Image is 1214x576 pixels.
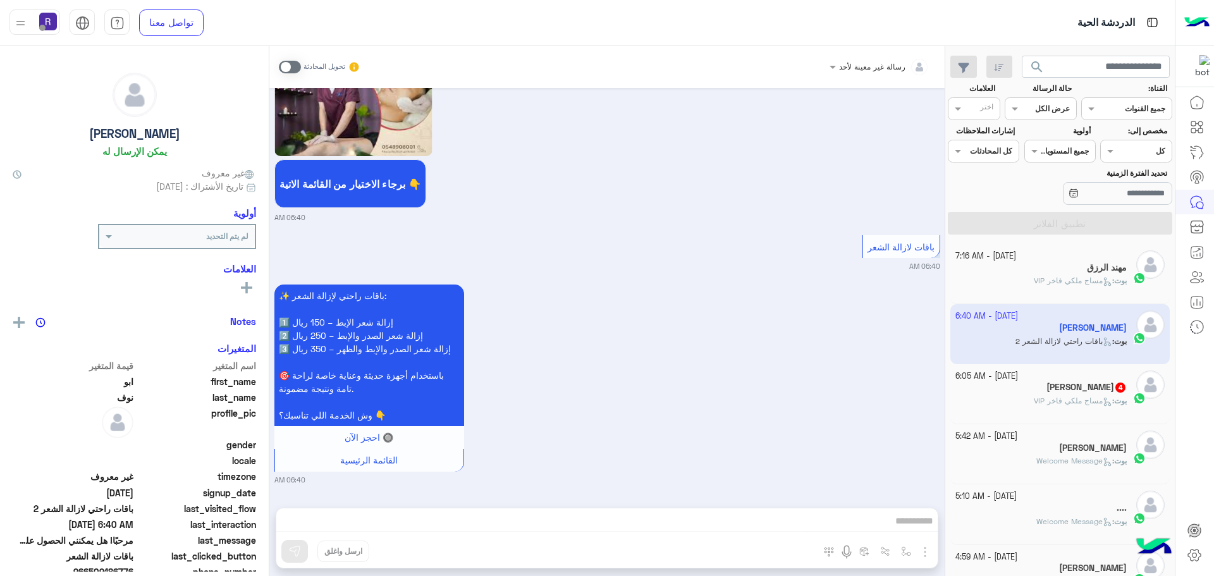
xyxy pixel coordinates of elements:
small: [DATE] - 5:10 AM [955,491,1017,503]
img: notes [35,317,46,328]
small: 06:40 AM [909,261,940,271]
b: لم يتم التحديد [206,231,248,241]
span: 2025-09-19T03:40:28.812Z [13,518,133,531]
h6: العلامات [13,263,256,274]
a: تواصل معنا [139,9,204,36]
span: مرحبًا! هل يمكنني الحصول على مزيد من المعلومات حول هذا؟ [13,534,133,547]
small: تحويل المحادثة [303,62,345,72]
span: نوف [13,391,133,404]
img: 322853014244696 [1187,55,1210,78]
span: بوت [1114,456,1127,465]
p: الدردشة الحية [1077,15,1135,32]
span: ابو [13,375,133,388]
span: القائمة الرئيسية [340,455,398,465]
span: last_name [136,391,257,404]
span: 4 [1115,383,1125,393]
label: حالة الرسالة [1007,83,1072,94]
span: profile_pic [136,407,257,436]
img: defaultAdmin.png [1136,250,1165,279]
b: : [1112,396,1127,405]
h5: Mohammad Az [1059,563,1127,573]
span: Welcome Message [1036,517,1112,526]
span: Welcome Message [1036,456,1112,465]
img: WhatsApp [1133,272,1146,285]
span: غير معروف [202,166,256,180]
span: search [1029,59,1045,75]
img: defaultAdmin.png [1136,491,1165,519]
img: WhatsApp [1133,512,1146,525]
label: القناة: [1083,83,1168,94]
small: [DATE] - 6:05 AM [955,371,1018,383]
span: last_clicked_button [136,549,257,563]
img: Logo [1184,9,1210,36]
span: باقات لازالة الشعر [868,242,935,252]
h5: .... [1117,503,1127,513]
span: بوت [1114,517,1127,526]
label: مخصص إلى: [1102,125,1167,137]
button: ارسل واغلق [317,541,369,562]
button: تطبيق الفلاتر [948,212,1172,235]
img: defaultAdmin.png [113,73,156,116]
img: defaultAdmin.png [1136,371,1165,399]
small: 06:40 AM [274,212,305,223]
img: tab [110,16,125,30]
img: add [13,317,25,328]
span: last_message [136,534,257,547]
span: برجاء الاختيار من القائمة الاتية 👇 [279,178,421,190]
img: profile [13,15,28,31]
p: 19/9/2025, 6:40 AM [274,285,464,426]
span: بوت [1114,396,1127,405]
b: : [1112,276,1127,285]
label: العلامات [949,83,995,94]
img: WhatsApp [1133,452,1146,465]
span: مساج ملكي فاخر VIP [1034,276,1112,285]
span: قيمة المتغير [13,359,133,372]
b: : [1112,456,1127,465]
img: defaultAdmin.png [102,407,133,438]
span: غير معروف [13,470,133,483]
small: [DATE] - 7:16 AM [955,250,1016,262]
small: [DATE] - 4:59 AM [955,551,1017,563]
label: إشارات الملاحظات [949,125,1014,137]
img: tab [1144,15,1160,30]
span: signup_date [136,486,257,499]
h5: مهند الرزق [1087,262,1127,273]
span: locale [136,454,257,467]
label: تحديد الفترة الزمنية [1026,168,1167,179]
div: اختر [980,101,995,116]
span: null [13,454,133,467]
img: defaultAdmin.png [1136,431,1165,459]
span: last_interaction [136,518,257,531]
span: timezone [136,470,257,483]
span: باقات لازالة الشعر [13,549,133,563]
img: hulul-logo.png [1132,525,1176,570]
a: tab [104,9,130,36]
span: 🔘 احجز الآن [345,432,393,443]
span: باقات راحتي لازالة الشعر 2 [13,502,133,515]
img: tab [75,16,90,30]
label: أولوية [1026,125,1091,137]
h6: يمكن الإرسال له [102,145,167,157]
h5: محمد الاحمد [1046,382,1127,393]
span: first_name [136,375,257,388]
h5: عادل [1059,443,1127,453]
span: مساج ملكي فاخر VIP [1034,396,1112,405]
img: WhatsApp [1133,392,1146,405]
img: userImage [39,13,57,30]
span: بوت [1114,276,1127,285]
b: : [1112,517,1127,526]
small: [DATE] - 5:42 AM [955,431,1017,443]
span: رسالة غير معينة لأحد [839,62,905,71]
span: اسم المتغير [136,359,257,372]
span: gender [136,438,257,451]
span: null [13,438,133,451]
h6: Notes [230,316,256,327]
button: search [1022,56,1053,83]
span: last_visited_flow [136,502,257,515]
span: تاريخ الأشتراك : [DATE] [156,180,243,193]
h5: [PERSON_NAME] [89,126,180,141]
span: 2025-09-19T03:33:02.856Z [13,486,133,499]
h6: المتغيرات [218,343,256,354]
small: 06:40 AM [274,475,305,485]
h6: أولوية [233,207,256,219]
